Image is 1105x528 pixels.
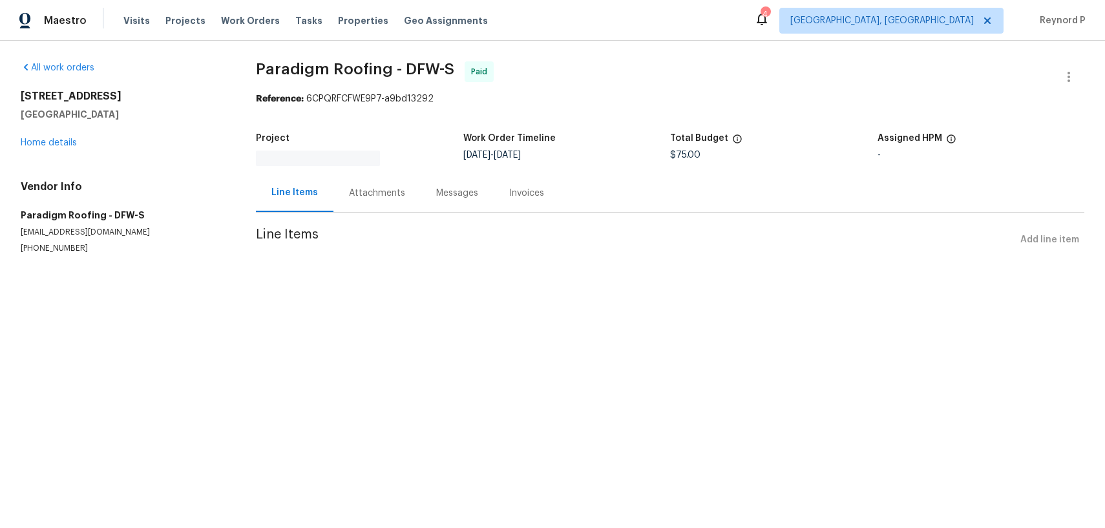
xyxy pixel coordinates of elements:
[256,94,304,103] b: Reference:
[790,14,974,27] span: [GEOGRAPHIC_DATA], [GEOGRAPHIC_DATA]
[732,134,742,151] span: The total cost of line items that have been proposed by Opendoor. This sum includes line items th...
[256,61,454,77] span: Paradigm Roofing - DFW-S
[221,14,280,27] span: Work Orders
[21,243,225,254] p: [PHONE_NUMBER]
[21,108,225,121] h5: [GEOGRAPHIC_DATA]
[21,90,225,103] h2: [STREET_ADDRESS]
[349,187,405,200] div: Attachments
[946,134,956,151] span: The hpm assigned to this work order.
[21,138,77,147] a: Home details
[878,151,1085,160] div: -
[509,187,544,200] div: Invoices
[44,14,87,27] span: Maestro
[761,8,770,21] div: 4
[21,180,225,193] h4: Vendor Info
[494,151,521,160] span: [DATE]
[1035,14,1086,27] span: Reynord P
[165,14,205,27] span: Projects
[463,134,556,143] h5: Work Order Timeline
[295,16,322,25] span: Tasks
[21,209,225,222] h5: Paradigm Roofing - DFW-S
[256,228,1015,252] span: Line Items
[338,14,388,27] span: Properties
[878,134,942,143] h5: Assigned HPM
[404,14,488,27] span: Geo Assignments
[123,14,150,27] span: Visits
[670,134,728,143] h5: Total Budget
[463,151,521,160] span: -
[21,63,94,72] a: All work orders
[256,134,289,143] h5: Project
[436,187,478,200] div: Messages
[471,65,492,78] span: Paid
[21,227,225,238] p: [EMAIL_ADDRESS][DOMAIN_NAME]
[256,92,1084,105] div: 6CPQRFCFWE9P7-a9bd13292
[463,151,490,160] span: [DATE]
[271,186,318,199] div: Line Items
[670,151,700,160] span: $75.00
